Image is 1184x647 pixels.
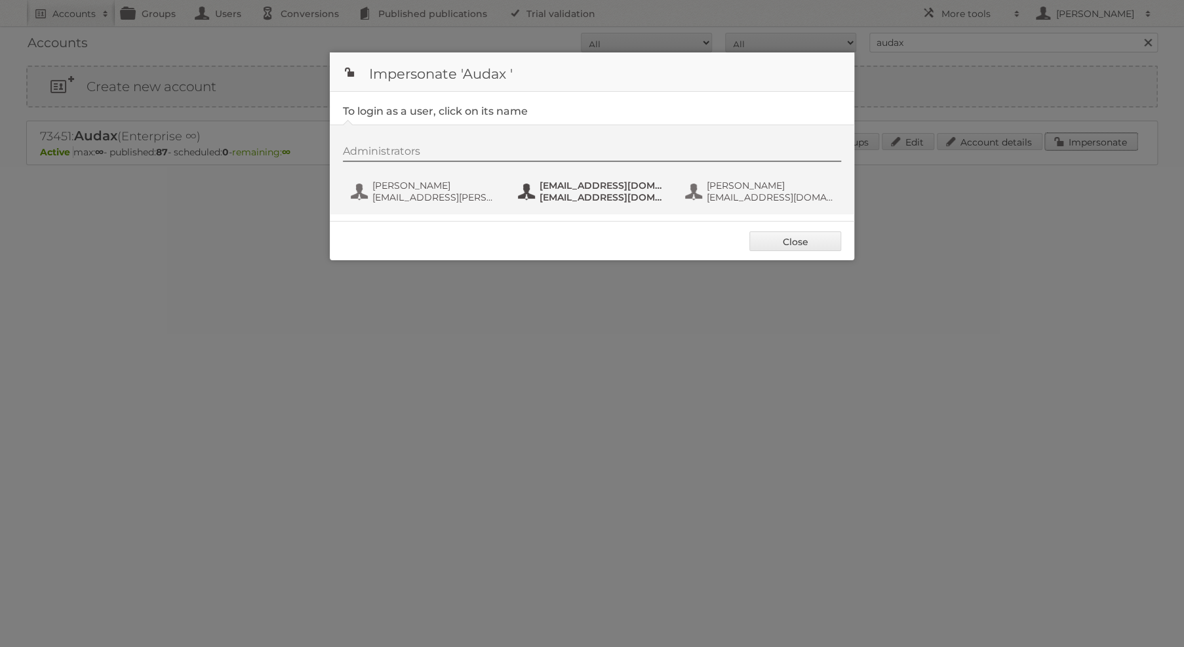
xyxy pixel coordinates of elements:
span: [EMAIL_ADDRESS][PERSON_NAME][DOMAIN_NAME] [372,191,500,203]
span: [PERSON_NAME] [372,180,500,191]
div: Administrators [343,145,841,162]
span: [EMAIL_ADDRESS][DOMAIN_NAME] [540,191,667,203]
span: [EMAIL_ADDRESS][DOMAIN_NAME] [540,180,667,191]
button: [PERSON_NAME] [EMAIL_ADDRESS][PERSON_NAME][DOMAIN_NAME] [349,178,503,205]
button: [EMAIL_ADDRESS][DOMAIN_NAME] [EMAIL_ADDRESS][DOMAIN_NAME] [517,178,671,205]
span: [EMAIL_ADDRESS][DOMAIN_NAME] [707,191,834,203]
button: [PERSON_NAME] [EMAIL_ADDRESS][DOMAIN_NAME] [684,178,838,205]
legend: To login as a user, click on its name [343,105,528,117]
h1: Impersonate 'Audax ' [330,52,854,92]
a: Close [749,231,841,251]
span: [PERSON_NAME] [707,180,834,191]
